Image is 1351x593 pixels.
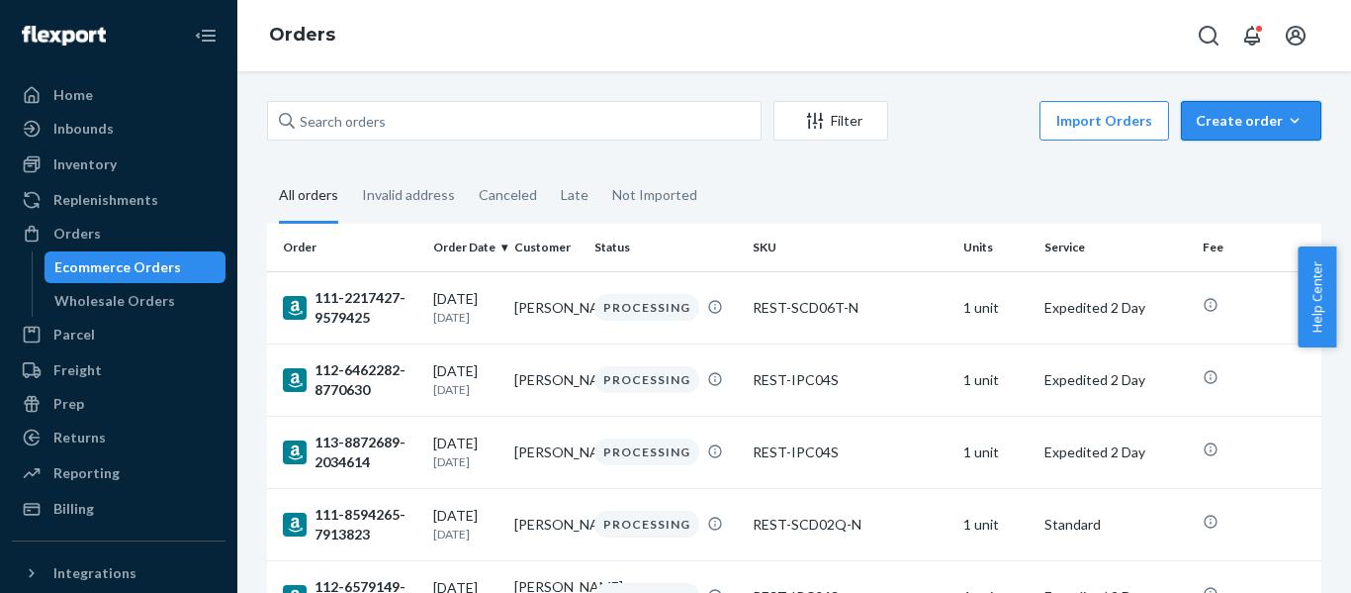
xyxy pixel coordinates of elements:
a: Inventory [12,148,225,180]
a: Billing [12,493,225,525]
a: Orders [269,24,335,46]
a: Wholesale Orders [45,285,226,317]
div: 111-2217427-9579425 [283,288,417,328]
div: Late [561,169,588,221]
td: 1 unit [955,416,1036,488]
td: [PERSON_NAME] [506,271,587,344]
p: Expedited 2 Day [1044,370,1187,390]
p: [DATE] [433,309,498,326]
th: Status [586,224,745,271]
td: [PERSON_NAME] [506,488,587,560]
th: Service [1036,224,1195,271]
div: REST-IPC04S [753,443,947,462]
div: REST-SCD06T-N [753,298,947,318]
div: Replenishments [53,190,158,210]
div: Invalid address [362,169,455,221]
p: Standard [1044,515,1187,535]
div: Inventory [53,154,117,174]
a: Inbounds [12,113,225,145]
div: Reporting [53,463,120,483]
div: [DATE] [433,361,498,398]
div: Returns [53,428,106,447]
div: Ecommerce Orders [54,257,181,277]
button: Create order [1181,101,1321,141]
a: Reporting [12,457,225,489]
div: PROCESSING [594,294,699,321]
td: [PERSON_NAME] [506,344,587,416]
div: [DATE] [433,506,498,543]
th: Fee [1195,224,1321,271]
button: Filter [773,101,888,141]
div: Prep [53,394,84,414]
div: Wholesale Orders [54,291,175,311]
div: Filter [774,111,887,131]
div: [DATE] [433,434,498,470]
th: Units [955,224,1036,271]
a: Home [12,79,225,111]
a: Returns [12,422,225,453]
div: REST-SCD02Q-N [753,515,947,535]
div: Freight [53,360,102,380]
a: Replenishments [12,184,225,216]
div: Billing [53,499,94,519]
div: [DATE] [433,289,498,326]
button: Open Search Box [1189,16,1228,55]
div: Customer [514,239,580,255]
div: Create order [1196,111,1306,131]
ol: breadcrumbs [253,7,351,64]
div: Inbounds [53,119,114,139]
th: Order Date [425,224,506,271]
td: 1 unit [955,488,1036,560]
p: [DATE] [433,381,498,398]
button: Help Center [1298,247,1336,347]
p: [DATE] [433,453,498,470]
td: 1 unit [955,271,1036,344]
div: PROCESSING [594,511,699,538]
p: [DATE] [433,526,498,543]
a: Prep [12,388,225,420]
button: Integrations [12,557,225,589]
div: All orders [279,169,338,224]
p: Expedited 2 Day [1044,443,1187,462]
div: PROCESSING [594,366,699,393]
img: Flexport logo [22,26,106,46]
div: 112-6462282-8770630 [283,360,417,400]
div: 111-8594265-7913823 [283,505,417,544]
p: Expedited 2 Day [1044,298,1187,318]
input: Search orders [267,101,762,141]
a: Orders [12,218,225,249]
th: Order [267,224,425,271]
button: Close Navigation [186,16,225,55]
a: Ecommerce Orders [45,251,226,283]
a: Freight [12,354,225,386]
button: Open notifications [1232,16,1272,55]
div: 113-8872689-2034614 [283,433,417,472]
a: Parcel [12,319,225,350]
button: Import Orders [1039,101,1169,141]
td: [PERSON_NAME] [506,416,587,488]
div: Home [53,85,93,105]
div: Not Imported [612,169,697,221]
div: Integrations [53,563,136,583]
div: PROCESSING [594,439,699,465]
td: 1 unit [955,344,1036,416]
th: SKU [745,224,955,271]
div: Parcel [53,325,95,345]
div: Orders [53,224,101,244]
button: Open account menu [1276,16,1315,55]
div: REST-IPC04S [753,370,947,390]
div: Canceled [479,169,537,221]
